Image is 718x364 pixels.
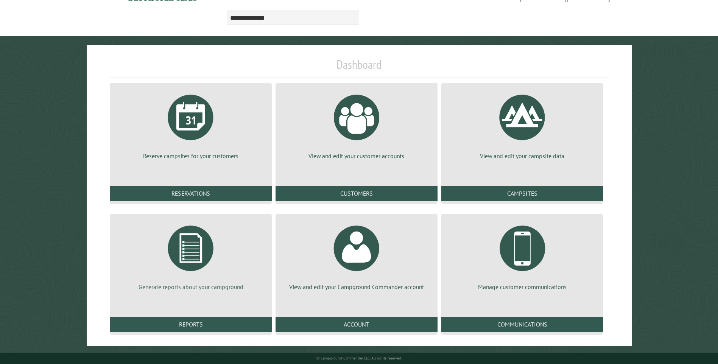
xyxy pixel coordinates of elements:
a: Communications [441,317,603,332]
a: Reports [110,317,272,332]
h1: Dashboard [108,57,610,78]
p: View and edit your customer accounts [285,152,428,160]
p: Generate reports about your campground [119,283,263,291]
a: Reservations [110,186,272,201]
a: Reserve campsites for your customers [119,89,263,160]
a: Customers [276,186,438,201]
a: View and edit your customer accounts [285,89,428,160]
a: View and edit your Campground Commander account [285,220,428,291]
a: Manage customer communications [450,220,594,291]
p: Reserve campsites for your customers [119,152,263,160]
p: Manage customer communications [450,283,594,291]
a: Generate reports about your campground [119,220,263,291]
a: View and edit your campsite data [450,89,594,160]
a: Campsites [441,186,603,201]
p: View and edit your campsite data [450,152,594,160]
a: Account [276,317,438,332]
small: © Campground Commander LLC. All rights reserved. [316,356,402,361]
p: View and edit your Campground Commander account [285,283,428,291]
